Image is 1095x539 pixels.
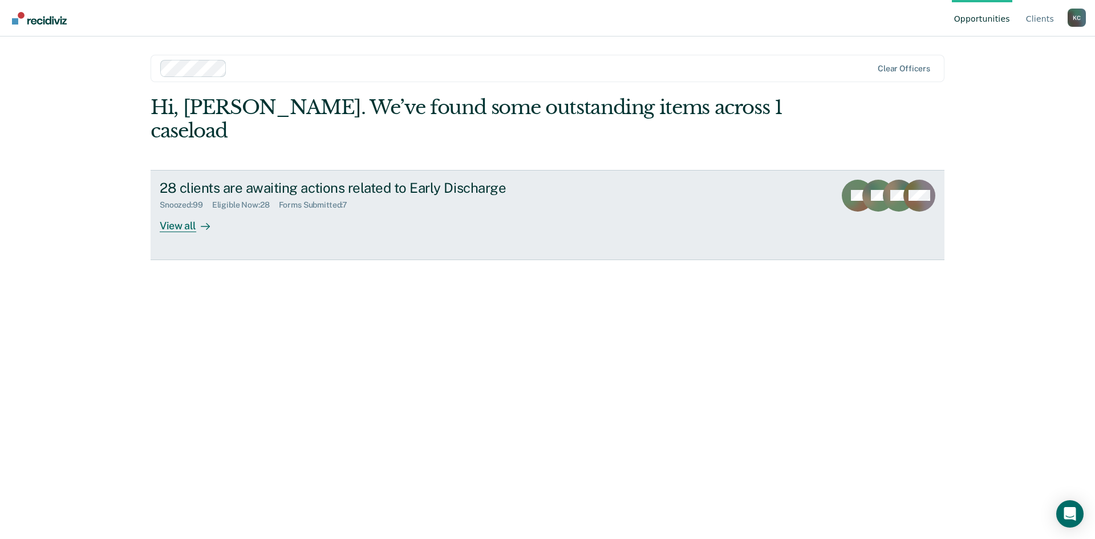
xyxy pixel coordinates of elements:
div: Snoozed : 99 [160,200,212,210]
div: View all [160,210,224,232]
button: Profile dropdown button [1068,9,1086,27]
div: Eligible Now : 28 [212,200,279,210]
div: 28 clients are awaiting actions related to Early Discharge [160,180,560,196]
a: 28 clients are awaiting actions related to Early DischargeSnoozed:99Eligible Now:28Forms Submitte... [151,170,944,260]
img: Recidiviz [12,12,67,25]
div: K C [1068,9,1086,27]
div: Open Intercom Messenger [1056,500,1084,528]
div: Clear officers [878,64,930,74]
div: Hi, [PERSON_NAME]. We’ve found some outstanding items across 1 caseload [151,96,786,143]
div: Forms Submitted : 7 [279,200,357,210]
